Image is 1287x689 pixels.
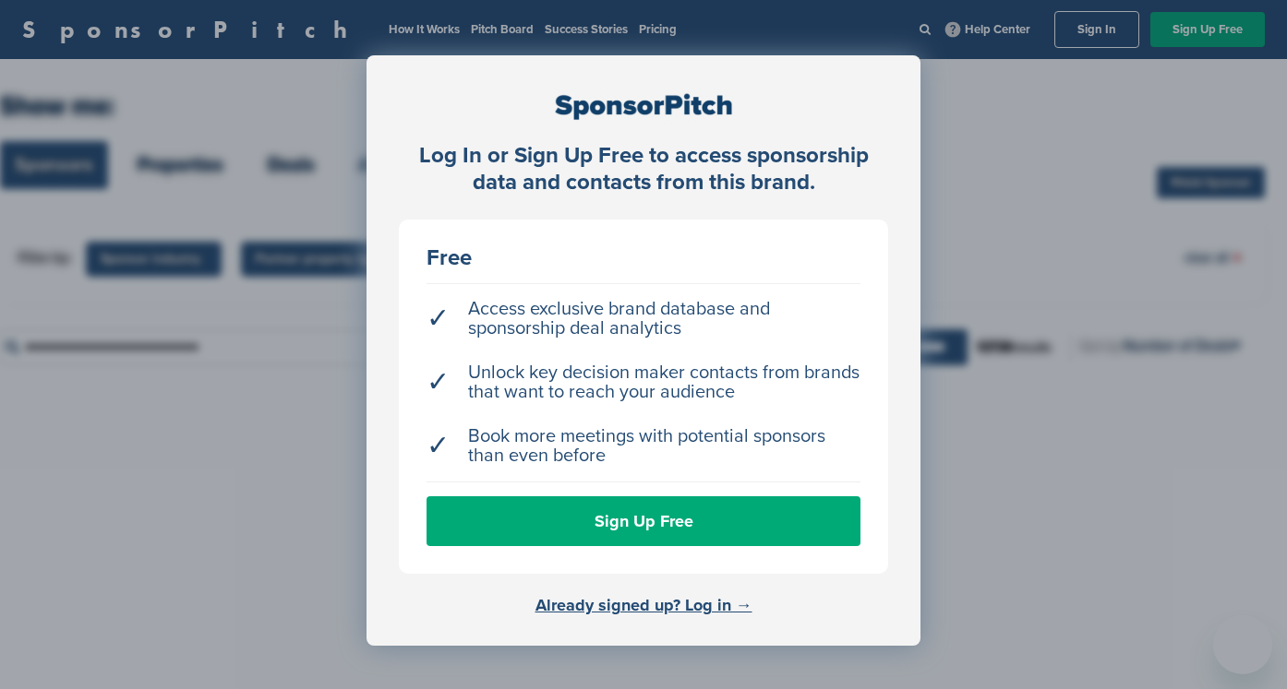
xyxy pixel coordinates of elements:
span: ✓ [427,436,450,456]
div: Free [427,247,860,269]
a: Sign Up Free [427,496,860,546]
span: ✓ [427,309,450,328]
li: Unlock key decision maker contacts from brands that want to reach your audience [427,354,860,411]
li: Access exclusive brand database and sponsorship deal analytics [427,291,860,348]
li: Book more meetings with potential sponsors than even before [427,418,860,475]
a: Already signed up? Log in → [535,595,752,615]
div: Log In or Sign Up Free to access sponsorship data and contacts from this brand. [399,143,888,196]
iframe: Button to launch messaging window [1213,615,1272,674]
span: ✓ [427,373,450,392]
